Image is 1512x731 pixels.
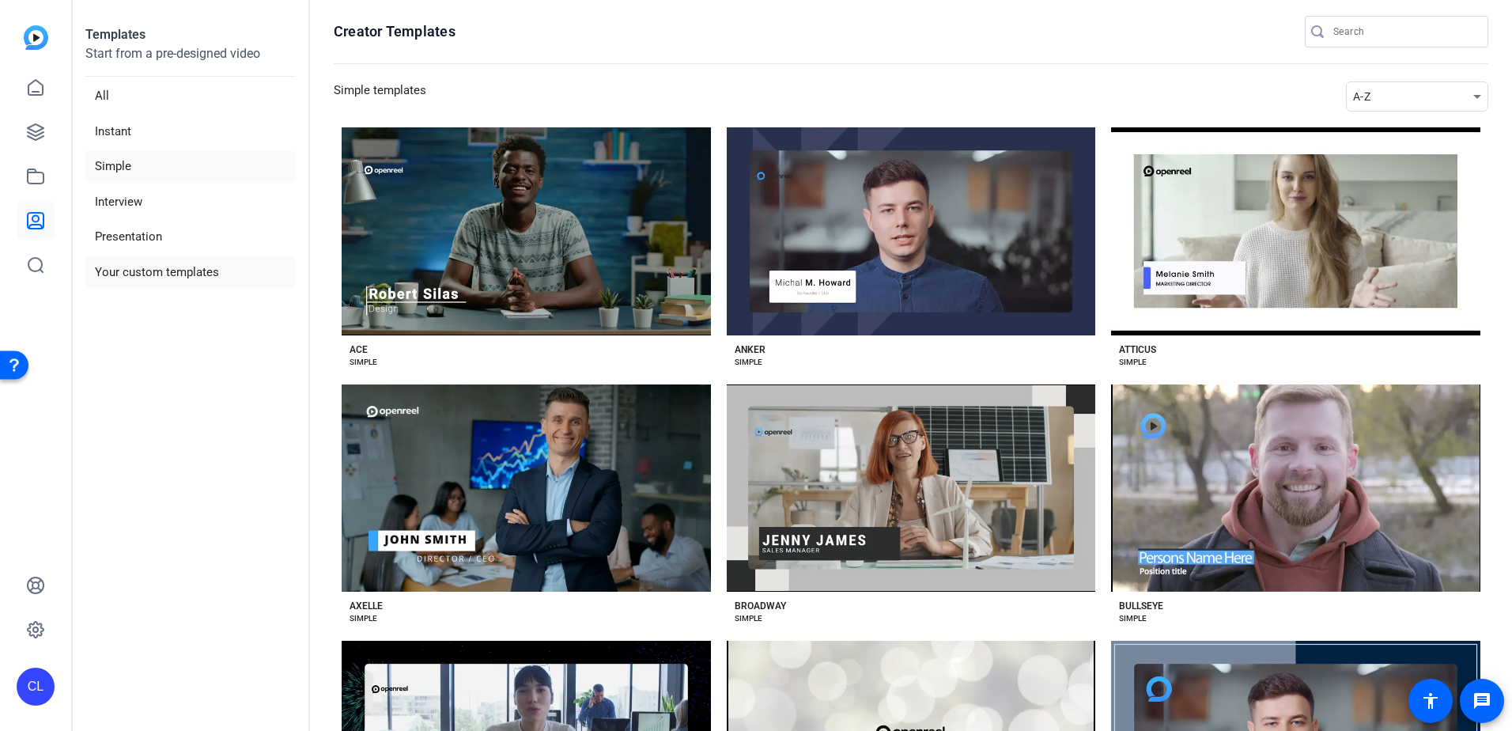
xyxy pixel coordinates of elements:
[85,80,296,112] li: All
[1119,343,1156,356] div: ATTICUS
[17,668,55,706] div: CL
[1119,600,1163,612] div: BULLSEYE
[342,384,711,593] button: Template image
[85,27,146,42] strong: Templates
[1472,691,1491,710] mat-icon: message
[1119,356,1147,369] div: SIMPLE
[1333,22,1476,41] input: Search
[85,44,296,77] p: Start from a pre-designed video
[735,343,765,356] div: ANKER
[350,600,383,612] div: AXELLE
[350,343,368,356] div: ACE
[1111,384,1480,593] button: Template image
[727,384,1096,593] button: Template image
[1119,612,1147,625] div: SIMPLE
[350,356,377,369] div: SIMPLE
[85,256,296,289] li: Your custom templates
[1353,90,1370,103] span: A-Z
[85,150,296,183] li: Simple
[1421,691,1440,710] mat-icon: accessibility
[735,600,786,612] div: BROADWAY
[24,25,48,50] img: blue-gradient.svg
[85,116,296,148] li: Instant
[727,127,1096,335] button: Template image
[342,127,711,335] button: Template image
[334,22,455,41] h1: Creator Templates
[1111,127,1480,335] button: Template image
[735,612,762,625] div: SIMPLE
[350,612,377,625] div: SIMPLE
[735,356,762,369] div: SIMPLE
[85,186,296,218] li: Interview
[334,81,426,112] h3: Simple templates
[85,221,296,253] li: Presentation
